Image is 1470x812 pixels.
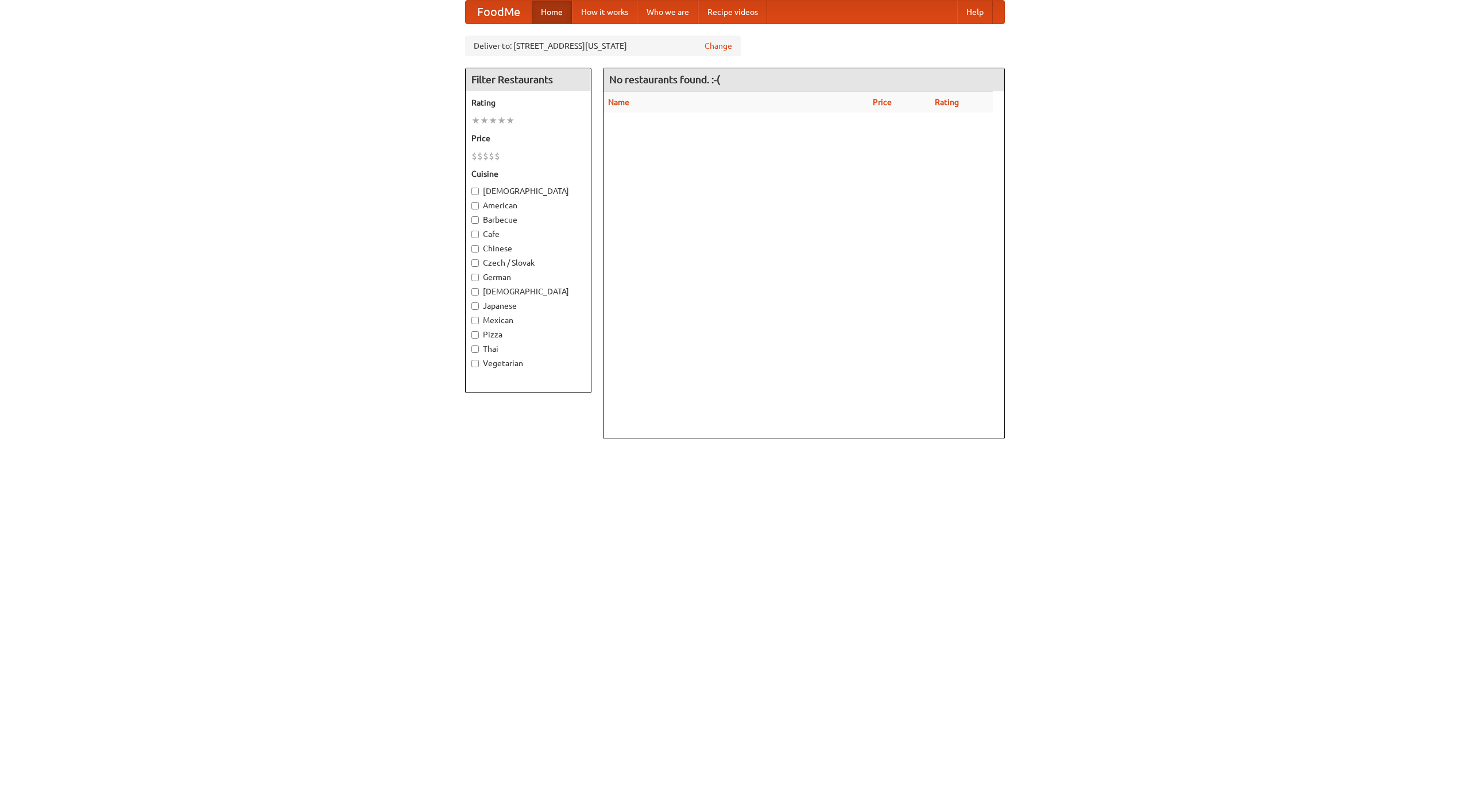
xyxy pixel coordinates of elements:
input: Chinese [471,245,479,252]
h4: Filter Restaurants [466,68,591,91]
li: $ [489,150,494,162]
label: Barbecue [471,214,585,226]
a: Name [608,98,629,107]
label: Cafe [471,228,585,240]
input: Czech / Slovak [471,259,479,267]
label: [DEMOGRAPHIC_DATA] [471,185,585,197]
a: Recipe videos [698,1,767,24]
input: Vegetarian [471,360,479,367]
label: Mexican [471,314,585,326]
input: Thai [471,345,479,353]
a: Help [957,1,993,24]
li: ★ [506,114,514,127]
a: Home [532,1,572,24]
label: Vegetarian [471,358,585,369]
input: Barbecue [471,216,479,224]
label: German [471,271,585,283]
li: $ [477,150,483,162]
h5: Rating [471,97,585,108]
a: Who we are [637,1,698,24]
input: Mexican [471,317,479,324]
input: Japanese [471,302,479,310]
label: Czech / Slovak [471,257,585,269]
li: $ [483,150,489,162]
label: Japanese [471,300,585,312]
li: ★ [471,114,480,127]
div: Deliver to: [STREET_ADDRESS][US_STATE] [465,36,741,56]
li: ★ [489,114,497,127]
input: Pizza [471,331,479,339]
a: Price [873,98,892,107]
input: Cafe [471,231,479,238]
label: [DEMOGRAPHIC_DATA] [471,286,585,297]
a: Change [705,40,732,52]
input: [DEMOGRAPHIC_DATA] [471,188,479,195]
ng-pluralize: No restaurants found. :-( [609,74,720,85]
a: Rating [935,98,959,107]
a: How it works [572,1,637,24]
a: FoodMe [466,1,532,24]
label: Pizza [471,329,585,340]
li: $ [494,150,500,162]
li: $ [471,150,477,162]
input: German [471,274,479,281]
li: ★ [497,114,506,127]
label: American [471,200,585,211]
input: [DEMOGRAPHIC_DATA] [471,288,479,296]
h5: Cuisine [471,168,585,180]
label: Chinese [471,243,585,254]
input: American [471,202,479,209]
label: Thai [471,343,585,355]
h5: Price [471,133,585,144]
li: ★ [480,114,489,127]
